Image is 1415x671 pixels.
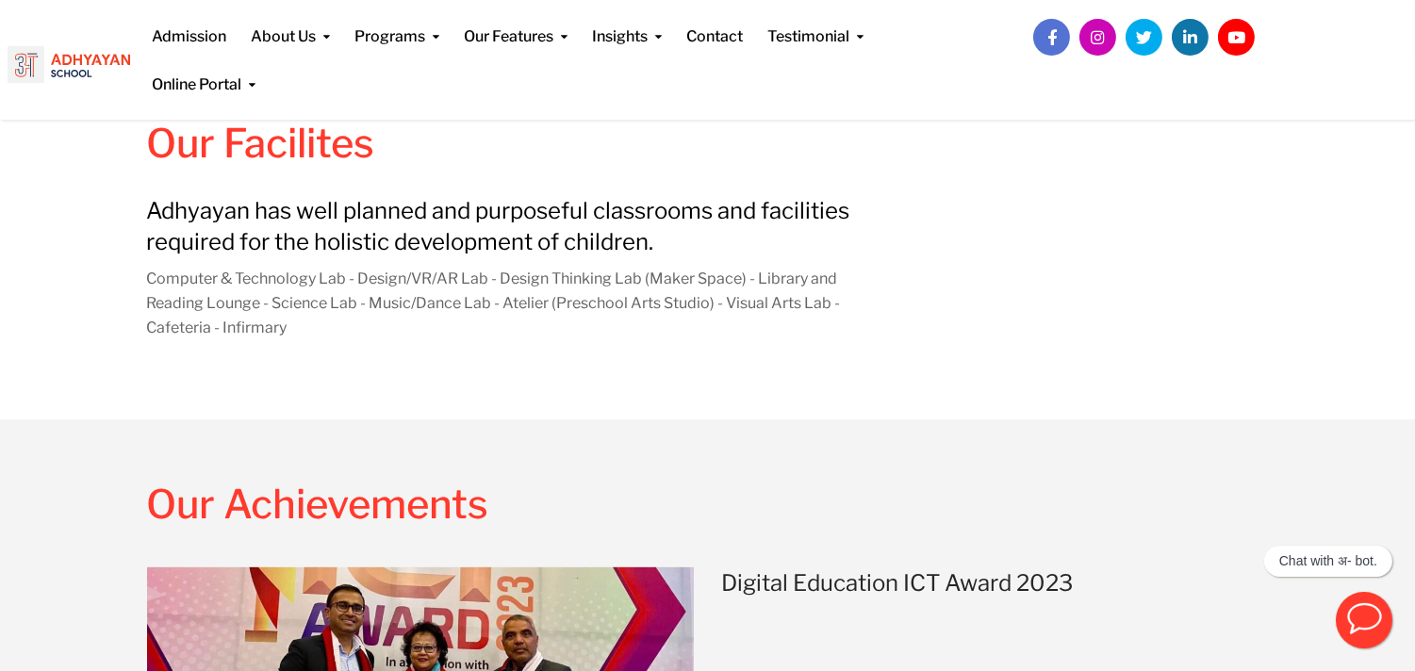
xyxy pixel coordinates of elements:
h2: Our Facilites [147,120,694,178]
p: Computer & Technology Lab - Design/VR/AR Lab - Design Thinking Lab (Maker Space) - Library and Re... [147,267,885,339]
p: Adhyayan has well planned and purposeful classrooms and facilities required for the holistic deve... [147,195,885,257]
a: Online Portal [152,48,255,96]
h2: Our Achievements [147,481,694,539]
p: Digital Education ICT Award 2023 [722,567,1269,598]
p: Chat with अ- bot. [1279,553,1377,569]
